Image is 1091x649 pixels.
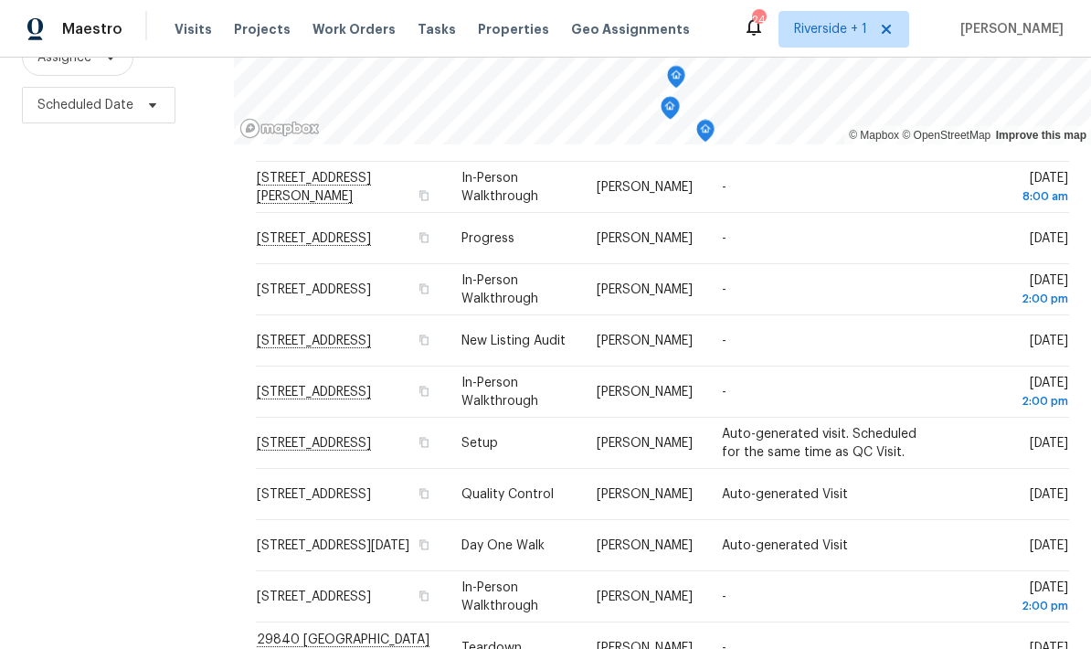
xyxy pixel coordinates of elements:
span: - [722,232,726,245]
span: - [722,181,726,194]
span: Day One Walk [461,539,545,552]
span: - [722,283,726,296]
button: Copy Address [416,229,432,246]
span: [DATE] [1030,539,1068,552]
span: In-Person Walkthrough [461,377,538,408]
span: [DATE] [966,377,1068,410]
span: New Listing Audit [461,335,566,347]
div: Map marker [667,66,685,94]
button: Copy Address [416,588,432,604]
span: - [722,590,726,603]
button: Copy Address [416,332,432,348]
div: 8:00 am [966,187,1068,206]
span: - [722,335,726,347]
span: Setup [461,437,498,450]
button: Copy Address [416,187,432,204]
span: [PERSON_NAME] [597,590,693,603]
span: [PERSON_NAME] [597,232,693,245]
span: Work Orders [312,20,396,38]
span: In-Person Walkthrough [461,581,538,612]
span: [DATE] [1030,437,1068,450]
span: [PERSON_NAME] [597,539,693,552]
span: In-Person Walkthrough [461,172,538,203]
span: [DATE] [966,581,1068,615]
div: Map marker [696,120,715,148]
span: [STREET_ADDRESS] [257,488,371,501]
span: Scheduled Date [37,96,133,114]
span: [DATE] [966,274,1068,308]
span: Auto-generated Visit [722,539,848,552]
span: [DATE] [1030,488,1068,501]
span: [PERSON_NAME] [597,437,693,450]
button: Copy Address [416,537,432,553]
div: Map marker [661,97,679,125]
span: [DATE] [1030,232,1068,245]
div: 2:00 pm [966,290,1068,308]
span: Tasks [418,23,456,36]
span: Quality Control [461,488,554,501]
a: Improve this map [996,129,1086,142]
span: [STREET_ADDRESS] [257,590,371,603]
div: 2:00 pm [966,392,1068,410]
button: Copy Address [416,383,432,399]
span: Auto-generated Visit [722,488,848,501]
span: Maestro [62,20,122,38]
span: [PERSON_NAME] [953,20,1064,38]
span: Progress [461,232,514,245]
span: [PERSON_NAME] [597,335,693,347]
span: Auto-generated visit. Scheduled for the same time as QC Visit. [722,428,916,459]
span: - [722,386,726,399]
span: Assignee [37,48,91,67]
span: [PERSON_NAME] [597,283,693,296]
span: Riverside + 1 [794,20,867,38]
span: Visits [175,20,212,38]
span: [PERSON_NAME] [597,181,693,194]
a: Mapbox homepage [239,118,320,139]
div: 24 [752,11,765,29]
span: Properties [478,20,549,38]
button: Copy Address [416,485,432,502]
button: Copy Address [416,434,432,451]
span: [STREET_ADDRESS] [257,283,371,296]
a: OpenStreetMap [902,129,990,142]
span: [DATE] [966,172,1068,206]
button: Copy Address [416,281,432,297]
span: [DATE] [1030,335,1068,347]
div: Map marker [662,97,680,125]
span: [STREET_ADDRESS][DATE] [257,539,409,552]
span: In-Person Walkthrough [461,274,538,305]
span: Projects [234,20,291,38]
span: [PERSON_NAME] [597,386,693,399]
a: Mapbox [849,129,899,142]
span: Geo Assignments [571,20,690,38]
div: 2:00 pm [966,597,1068,615]
span: [PERSON_NAME] [597,488,693,501]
